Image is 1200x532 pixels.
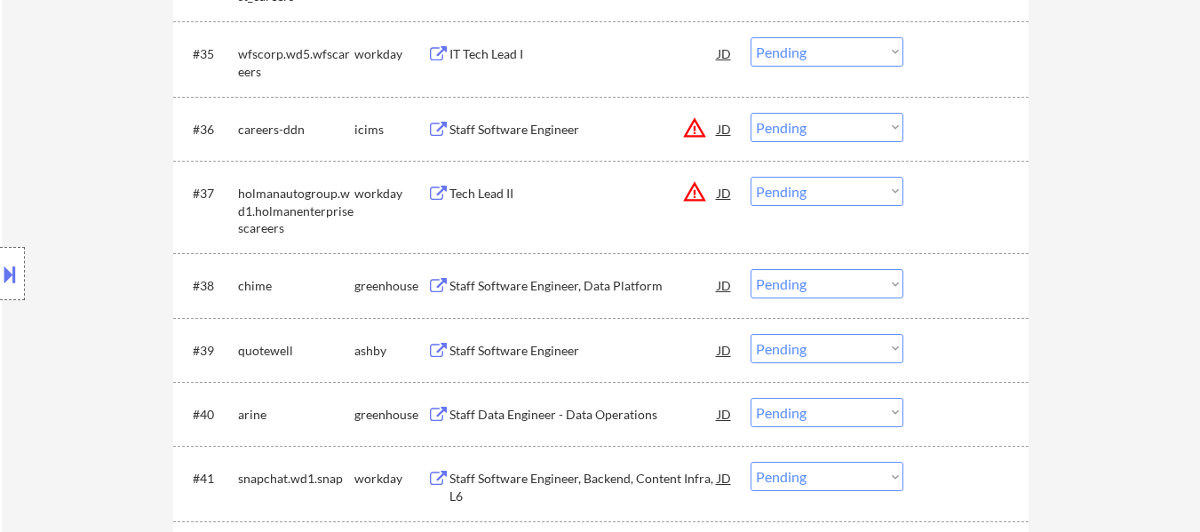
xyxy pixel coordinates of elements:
[238,470,354,488] div: snapchat.wd1.snap
[238,45,354,80] div: wfscorp.wd5.wfscareers
[449,342,718,360] div: Staff Software Engineer
[449,470,718,504] div: Staff Software Engineer, Backend, Content Infra, L6
[716,177,734,209] div: JD
[354,45,427,63] div: workday
[449,185,718,202] div: Tech Lead II
[354,406,427,424] div: greenhouse
[354,342,427,360] div: ashby
[193,45,224,63] div: #35
[193,470,224,488] div: #41
[354,121,427,139] div: icims
[449,277,718,295] div: Staff Software Engineer, Data Platform
[354,470,427,488] div: workday
[716,462,734,494] div: JD
[449,121,718,139] div: Staff Software Engineer
[716,37,734,69] div: JD
[716,113,734,145] div: JD
[449,406,718,424] div: Staff Data Engineer - Data Operations
[354,277,427,295] div: greenhouse
[682,115,707,140] button: warning_amber
[449,45,718,63] div: IT Tech Lead I
[716,334,734,366] div: JD
[354,185,427,202] div: workday
[716,398,734,430] div: JD
[682,179,707,204] button: warning_amber
[716,269,734,301] div: JD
